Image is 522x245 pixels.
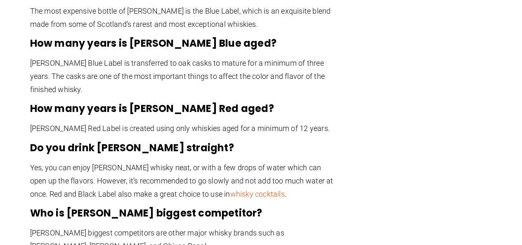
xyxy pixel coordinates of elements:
[30,37,335,50] h3: How many years is [PERSON_NAME] Blue aged?
[30,57,335,96] p: [PERSON_NAME] Blue Label is transferred to oak casks to mature for a minimum of three years. The ...
[30,161,335,201] p: Yes, you can enjoy [PERSON_NAME] whisky neat, or with a few drops of water which can open up the ...
[30,207,335,220] h3: Who is [PERSON_NAME] biggest competitor?
[30,122,335,135] p: [PERSON_NAME] Red Label is created using only whiskies aged for a minimum of 12 years.
[230,190,285,198] a: whisky cocktails
[30,141,335,155] h3: Do you drink [PERSON_NAME] straight?
[30,5,335,31] p: The most expensive bottle of [PERSON_NAME] is the Blue Label, which is an exquisite blend made fr...
[30,102,335,115] h3: How many years is [PERSON_NAME] Red aged?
